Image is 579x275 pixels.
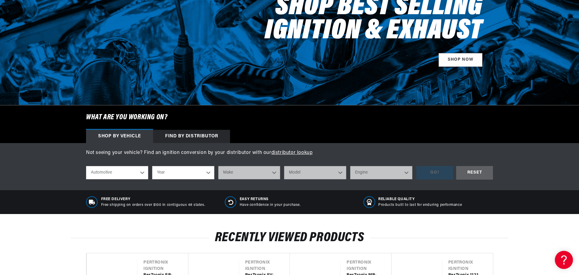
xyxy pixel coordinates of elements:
div: Find by Distributor [153,130,230,143]
select: Ride Type [86,166,148,179]
select: Year [152,166,214,179]
div: Shop by vehicle [86,130,153,143]
h2: Recently Viewed Products [71,232,508,244]
span: RELIABLE QUALITY [378,197,462,202]
a: distributor lookup [271,150,313,155]
p: Have confidence in your purchase. [240,203,301,208]
span: Easy Returns [240,197,301,202]
p: Free shipping on orders over $100 in contiguous 48 states. [101,203,205,208]
select: Make [218,166,280,179]
div: RESET [456,166,493,180]
select: Model [284,166,346,179]
h6: What are you working on? [71,105,508,130]
span: Free Delivery [101,197,205,202]
a: SHOP NOW [439,53,482,67]
select: Engine [350,166,412,179]
p: Products built to last for enduring performance [378,203,462,208]
p: Not seeing your vehicle? Find an ignition conversion by your distributor with our [86,149,493,157]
